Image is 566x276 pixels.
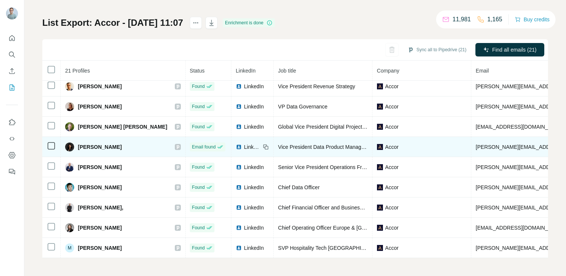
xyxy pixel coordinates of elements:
[278,124,382,130] span: Global Vice President Digital Projects & Data
[377,245,383,251] img: company-logo
[385,143,399,151] span: Accor
[192,184,205,191] span: Found
[244,163,264,171] span: LinkedIn
[278,68,296,74] span: Job title
[6,132,18,145] button: Use Surfe API
[278,225,488,231] span: Chief Operating Officer Europe & [GEOGRAPHIC_DATA] | Premium, Midscale & Economy
[6,64,18,78] button: Enrich CSV
[78,184,122,191] span: [PERSON_NAME]
[236,245,242,251] img: LinkedIn logo
[6,31,18,45] button: Quick start
[236,83,242,89] img: LinkedIn logo
[190,68,205,74] span: Status
[385,123,399,131] span: Accor
[377,184,383,190] img: company-logo
[476,68,489,74] span: Email
[65,82,74,91] img: Avatar
[377,124,383,130] img: company-logo
[385,224,399,231] span: Accor
[78,143,122,151] span: [PERSON_NAME]
[192,103,205,110] span: Found
[377,104,383,110] img: company-logo
[78,244,122,252] span: [PERSON_NAME]
[6,7,18,19] img: Avatar
[244,184,264,191] span: LinkedIn
[385,163,399,171] span: Accor
[65,203,74,212] img: Avatar
[385,184,399,191] span: Accor
[236,164,242,170] img: LinkedIn logo
[476,124,565,130] span: [EMAIL_ADDRESS][DOMAIN_NAME]
[377,205,383,211] img: company-logo
[6,148,18,162] button: Dashboard
[192,83,205,90] span: Found
[515,14,550,25] button: Buy credits
[192,204,205,211] span: Found
[377,225,383,231] img: company-logo
[244,204,264,211] span: LinkedIn
[244,224,264,231] span: LinkedIn
[492,46,536,53] span: Find all emails (21)
[377,83,383,89] img: company-logo
[244,143,261,151] span: LinkedIn
[223,18,275,27] div: Enrichment is done
[278,83,355,89] span: Vice President Revenue Strategy
[65,163,74,172] img: Avatar
[65,243,74,252] div: M
[78,204,123,211] span: [PERSON_NAME],
[42,17,183,29] h1: List Export: Accor - [DATE] 11:07
[236,124,242,130] img: LinkedIn logo
[65,122,74,131] img: Avatar
[402,44,472,55] button: Sync all to Pipedrive (21)
[192,224,205,231] span: Found
[278,205,423,211] span: Chief Financial Officer and Business Officer Raffles& Fairmont
[385,244,399,252] span: Accor
[78,224,122,231] span: [PERSON_NAME]
[244,244,264,252] span: LinkedIn
[192,144,216,150] span: Email found
[278,104,328,110] span: VP Data Governance
[65,142,74,151] img: Avatar
[385,83,399,90] span: Accor
[65,223,74,232] img: Avatar
[244,83,264,90] span: LinkedIn
[476,225,565,231] span: [EMAIL_ADDRESS][DOMAIN_NAME]
[385,204,399,211] span: Accor
[475,43,544,56] button: Find all emails (21)
[78,103,122,110] span: [PERSON_NAME]
[236,68,256,74] span: LinkedIn
[236,205,242,211] img: LinkedIn logo
[236,184,242,190] img: LinkedIn logo
[236,104,242,110] img: LinkedIn logo
[487,15,502,24] p: 1,165
[244,103,264,110] span: LinkedIn
[385,103,399,110] span: Accor
[6,165,18,178] button: Feedback
[192,123,205,130] span: Found
[78,83,122,90] span: [PERSON_NAME]
[236,144,242,150] img: LinkedIn logo
[278,164,472,170] span: Senior Vice President Operations Franchise France - Premium -Midscale- Economy
[6,48,18,61] button: Search
[278,184,320,190] span: Chief Data Officer
[377,164,383,170] img: company-logo
[78,163,122,171] span: [PERSON_NAME]
[278,245,439,251] span: SVP Hospitality Tech [GEOGRAPHIC_DATA] [GEOGRAPHIC_DATA]
[6,116,18,129] button: Use Surfe on LinkedIn
[377,144,383,150] img: company-logo
[65,183,74,192] img: Avatar
[278,144,376,150] span: Vice President Data Product Management
[192,245,205,251] span: Found
[190,17,202,29] button: actions
[78,123,167,131] span: [PERSON_NAME] [PERSON_NAME]
[244,123,264,131] span: LinkedIn
[65,68,90,74] span: 21 Profiles
[377,68,399,74] span: Company
[192,164,205,171] span: Found
[453,15,471,24] p: 11,981
[6,81,18,94] button: My lists
[65,102,74,111] img: Avatar
[236,225,242,231] img: LinkedIn logo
